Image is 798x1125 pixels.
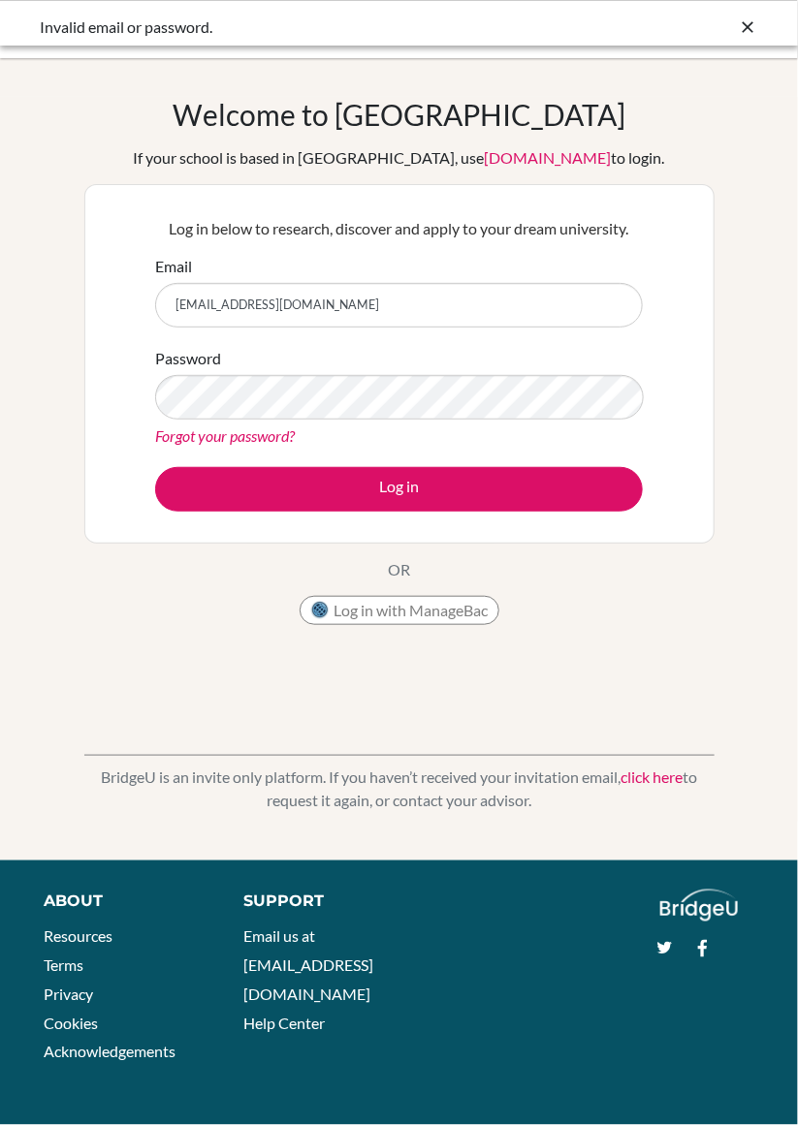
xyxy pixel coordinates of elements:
[44,1043,176,1061] a: Acknowledgements
[44,985,93,1004] a: Privacy
[485,148,612,167] a: [DOMAIN_NAME]
[243,927,373,1003] a: Email us at [EMAIL_ADDRESS][DOMAIN_NAME]
[173,97,625,132] h1: Welcome to [GEOGRAPHIC_DATA]
[84,766,715,812] p: BridgeU is an invite only platform. If you haven’t received your invitation email, to request it ...
[155,467,643,512] button: Log in
[155,426,295,445] a: Forgot your password?
[155,217,643,240] p: Log in below to research, discover and apply to your dream university.
[621,767,683,786] a: click here
[155,347,221,370] label: Password
[44,927,112,946] a: Resources
[44,890,200,913] div: About
[155,255,192,278] label: Email
[660,890,739,922] img: logo_white@2x-f4f0deed5e89b7ecb1c2cc34c3e3d731f90f0f143d5ea2071677605dd97b5244.png
[388,558,410,581] p: OR
[300,596,499,625] button: Log in with ManageBac
[44,1015,98,1033] a: Cookies
[44,956,83,975] a: Terms
[134,146,665,170] div: If your school is based in [GEOGRAPHIC_DATA], use to login.
[243,1015,325,1033] a: Help Center
[243,890,382,913] div: Support
[41,16,467,39] div: Invalid email or password.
